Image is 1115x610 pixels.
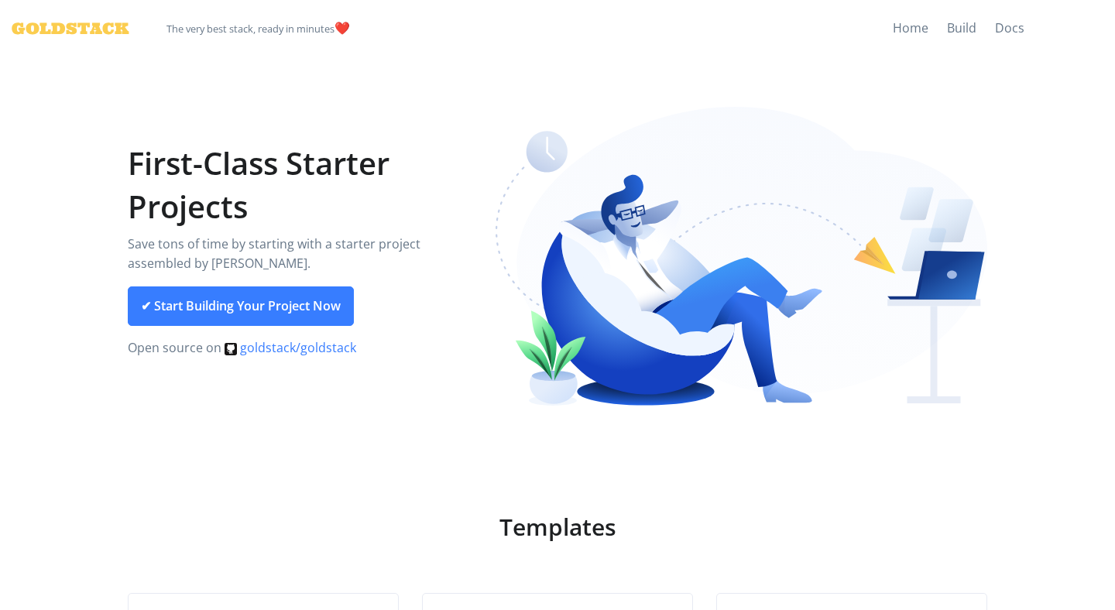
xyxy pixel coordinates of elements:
[128,142,472,228] h1: First-Class Starter Projects
[225,339,356,356] a: goldstack/goldstack
[166,22,334,36] small: The very best stack, ready in minutes
[128,338,472,358] p: Open source on
[1034,19,1103,35] iframe: GitHub Star Goldstack
[225,343,237,355] img: svg%3e
[386,511,729,543] h2: Templates
[128,286,354,327] a: ✔ Start Building Your Project Now
[496,107,987,412] img: Relaxing coder
[12,12,117,45] a: Goldstack Logo
[128,235,472,274] p: Save tons of time by starting with a starter project assembled by [PERSON_NAME].
[166,12,350,45] span: ️❤️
